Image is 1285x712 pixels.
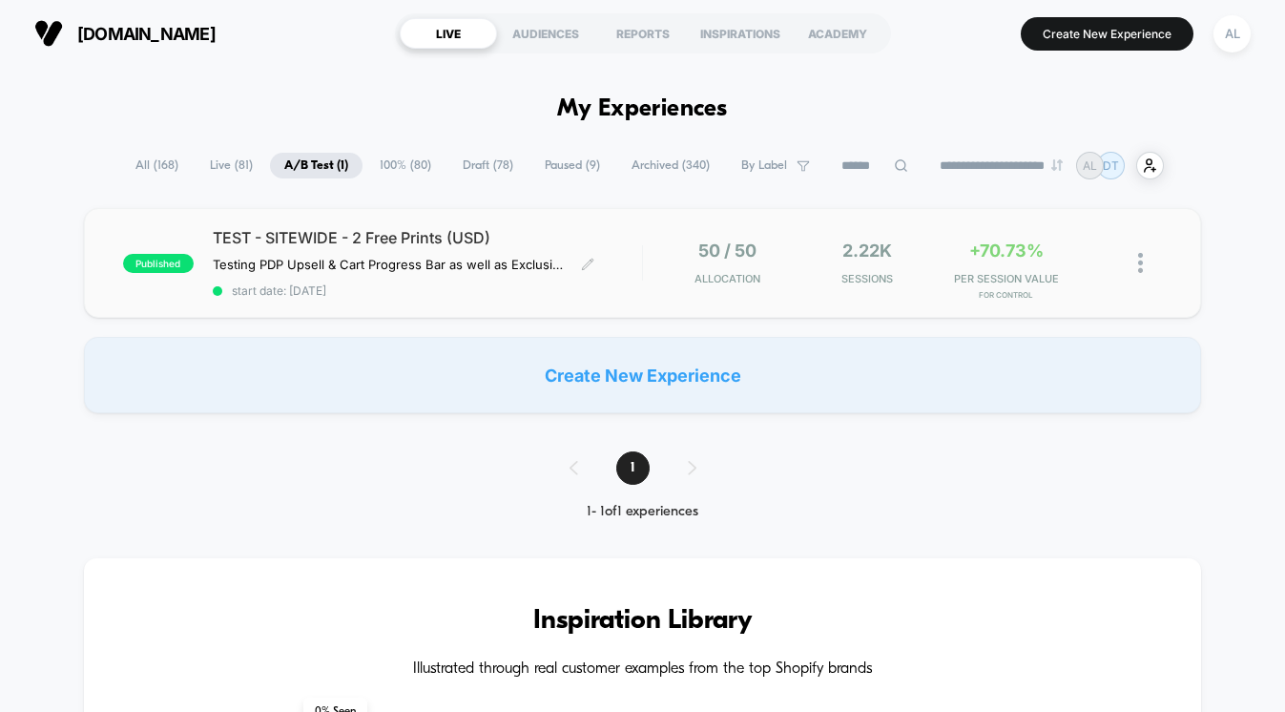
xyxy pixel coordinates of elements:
span: published [123,254,194,273]
div: Create New Experience [84,337,1202,413]
span: Testing PDP Upsell & Cart Progress Bar as well as Exclusive Free Prints in the Cart [213,257,567,272]
span: All ( 168 ) [121,153,193,178]
h1: My Experiences [557,95,728,123]
span: By Label [741,158,787,173]
button: Create New Experience [1021,17,1193,51]
div: LIVE [400,18,497,49]
span: Sessions [801,272,931,285]
span: for Control [942,290,1071,300]
span: [DOMAIN_NAME] [77,24,216,44]
img: end [1051,159,1063,171]
span: Archived ( 340 ) [617,153,724,178]
div: ACADEMY [789,18,886,49]
span: Allocation [694,272,760,285]
button: [DOMAIN_NAME] [29,18,221,49]
div: AUDIENCES [497,18,594,49]
span: 100% ( 80 ) [365,153,446,178]
span: Paused ( 9 ) [530,153,614,178]
h4: Illustrated through real customer examples from the top Shopify brands [141,660,1145,679]
button: AL [1208,14,1256,53]
div: INSPIRATIONS [692,18,789,49]
span: 2.22k [842,241,892,261]
span: TEST - SITEWIDE - 2 Free Prints (USD) [213,228,642,247]
span: A/B Test ( 1 ) [270,153,363,178]
p: AL [1083,158,1097,173]
span: Live ( 81 ) [196,153,267,178]
div: REPORTS [594,18,692,49]
span: Draft ( 78 ) [448,153,528,178]
span: +70.73% [969,241,1044,261]
img: close [1138,253,1143,273]
span: PER SESSION VALUE [942,272,1071,285]
div: AL [1213,15,1251,52]
div: 1 - 1 of 1 experiences [550,504,735,520]
span: 50 / 50 [698,241,756,261]
img: Visually logo [34,19,63,48]
h3: Inspiration Library [141,606,1145,637]
span: start date: [DATE] [213,283,642,298]
p: DT [1103,158,1119,173]
span: 1 [616,451,650,485]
